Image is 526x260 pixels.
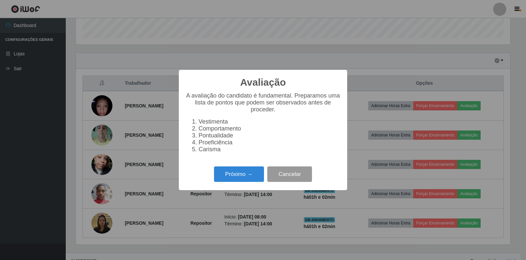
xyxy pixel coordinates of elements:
li: Vestimenta [199,118,341,125]
li: Carisma [199,146,341,153]
li: Pontualidade [199,132,341,139]
h2: Avaliação [240,76,286,88]
p: A avaliação do candidato é fundamental. Preparamos uma lista de pontos que podem ser observados a... [185,92,341,113]
button: Próximo → [214,166,264,182]
li: Comportamento [199,125,341,132]
button: Cancelar [267,166,312,182]
li: Proeficiência [199,139,341,146]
